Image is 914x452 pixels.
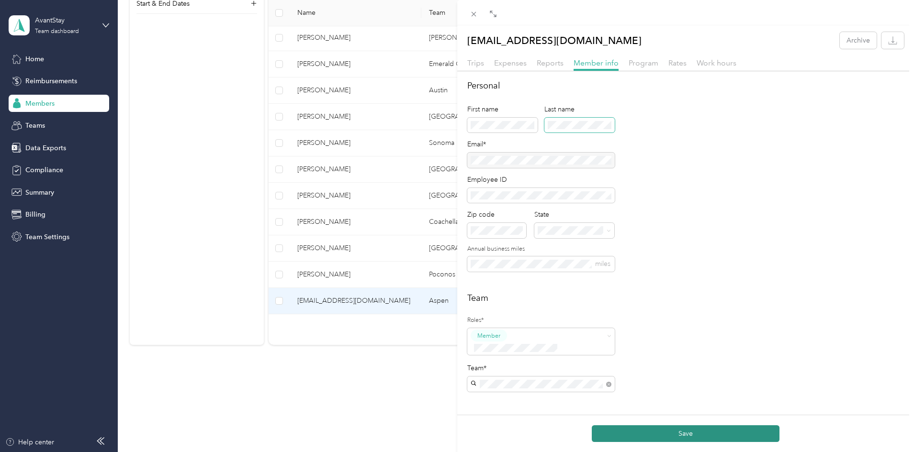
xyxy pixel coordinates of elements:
iframe: Everlance-gr Chat Button Frame [860,398,914,452]
button: Member [471,330,507,342]
span: miles [595,260,610,268]
div: Last name [544,104,615,114]
button: Archive [840,32,877,49]
div: Team* [467,363,615,373]
span: Work hours [697,58,736,67]
span: Member [477,331,500,340]
div: Email* [467,139,615,149]
div: Employee ID [467,175,615,185]
div: State [534,209,614,220]
span: Trips [467,58,484,67]
p: [EMAIL_ADDRESS][DOMAIN_NAME] [467,32,642,49]
div: Zip code [467,209,526,220]
span: Expenses [494,58,527,67]
button: Save [592,425,779,442]
span: Team Manager [467,414,507,421]
span: Rates [668,58,687,67]
h2: Personal [467,79,904,92]
span: Program [629,58,658,67]
label: Annual business miles [467,245,615,254]
span: Member info [574,58,619,67]
span: Reports [537,58,564,67]
div: First name [467,104,538,114]
h2: Team [467,292,904,305]
label: Roles* [467,316,615,325]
